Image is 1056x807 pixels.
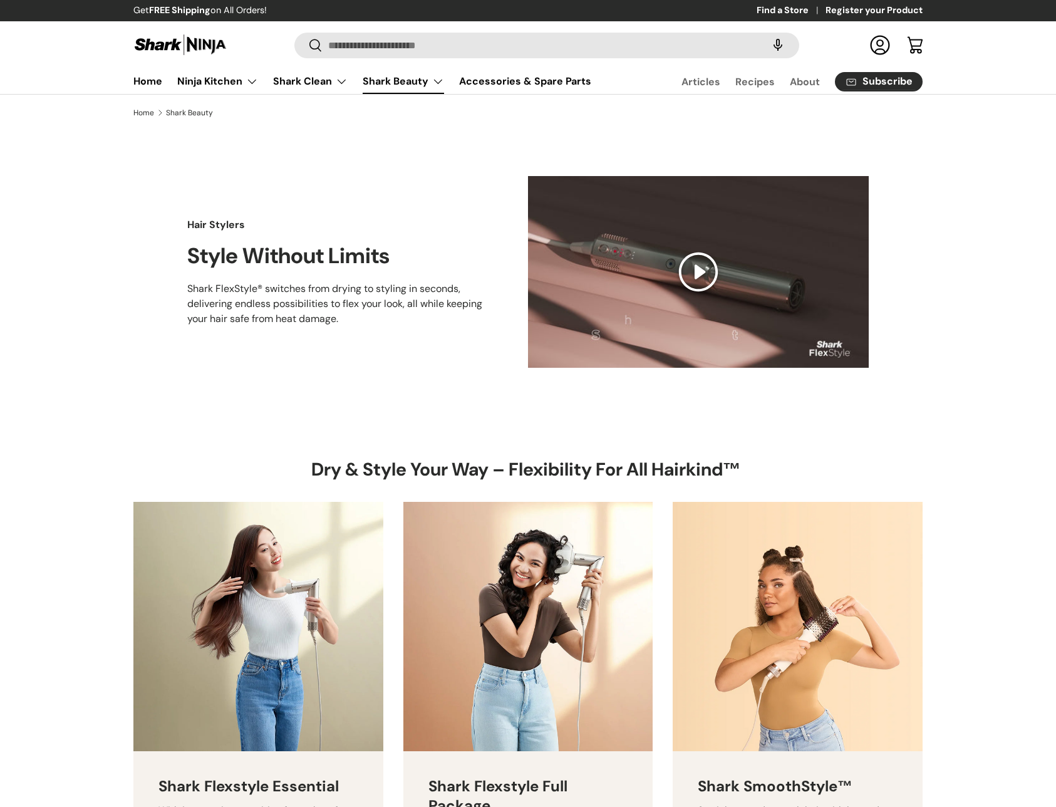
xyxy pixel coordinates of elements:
[311,458,745,481] h2: Dry & Style Your Way – Flexibility For All Hairkind™ ​
[187,217,488,232] p: Hair Stylers​
[459,69,591,93] a: Accessories & Spare Parts
[133,69,591,94] nav: Primary
[735,70,775,94] a: Recipes
[177,69,258,94] a: Ninja Kitchen
[166,109,213,117] a: Shark Beauty
[681,70,720,94] a: Articles
[757,4,826,18] a: Find a Store
[133,33,227,57] img: Shark Ninja Philippines
[133,107,923,118] nav: Breadcrumbs
[187,281,488,326] p: Shark FlexStyle® switches from drying to styling in seconds, delivering endless possibilities to ...
[698,776,852,796] h3: Shark SmoothStyle™
[266,69,355,94] summary: Shark Clean
[790,70,820,94] a: About
[363,69,444,94] a: Shark Beauty
[835,72,923,91] a: Subscribe
[187,242,488,271] h2: ​Style Without Limits​
[149,4,210,16] strong: FREE Shipping
[133,109,154,117] a: Home
[651,69,923,94] nav: Secondary
[758,31,798,59] speech-search-button: Search by voice
[826,4,923,18] a: Register your Product
[170,69,266,94] summary: Ninja Kitchen
[355,69,452,94] summary: Shark Beauty
[158,776,339,796] h3: Shark Flexstyle Essential​
[273,69,348,94] a: Shark Clean
[862,76,913,86] span: Subscribe
[133,4,267,18] p: Get on All Orders!
[133,69,162,93] a: Home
